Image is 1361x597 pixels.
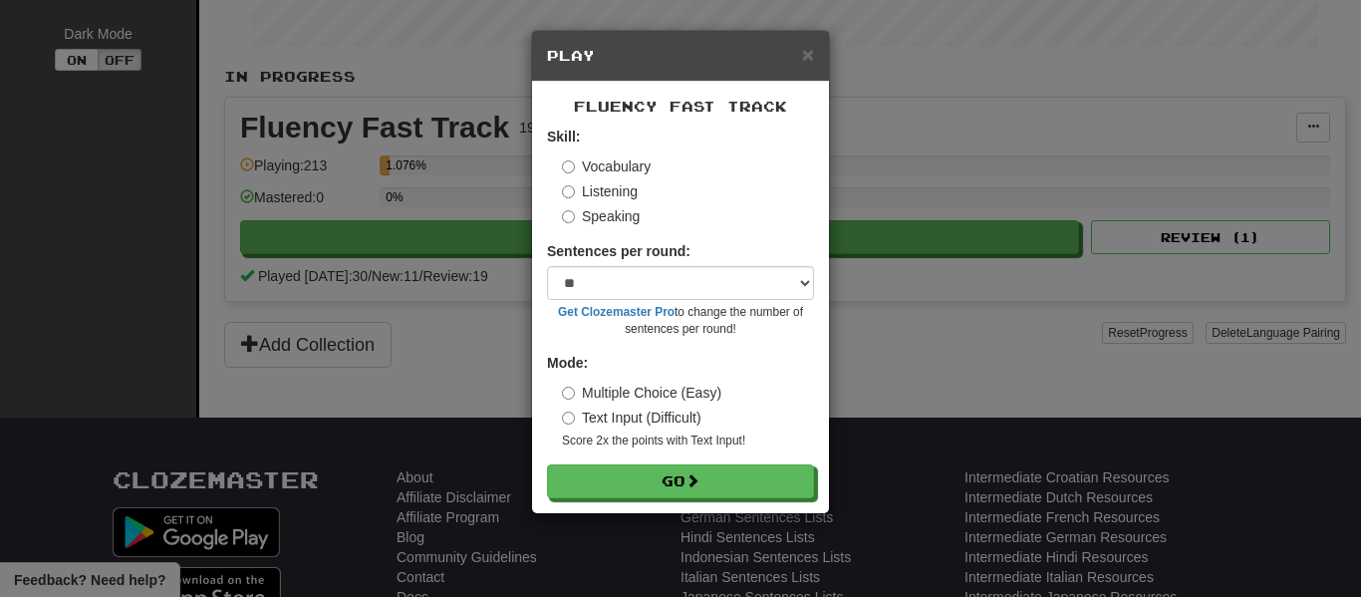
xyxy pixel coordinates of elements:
span: × [802,43,814,66]
label: Multiple Choice (Easy) [562,383,721,403]
strong: Skill: [547,129,580,145]
input: Vocabulary [562,160,575,173]
h5: Play [547,46,814,66]
a: Get Clozemaster Pro [558,305,675,319]
label: Text Input (Difficult) [562,408,701,428]
strong: Mode: [547,355,588,371]
button: Close [802,44,814,65]
small: Score 2x the points with Text Input ! [562,433,814,449]
input: Listening [562,185,575,198]
label: Vocabulary [562,156,651,176]
input: Speaking [562,210,575,223]
input: Text Input (Difficult) [562,412,575,425]
small: to change the number of sentences per round! [547,304,814,338]
button: Go [547,464,814,498]
input: Multiple Choice (Easy) [562,387,575,400]
label: Speaking [562,206,640,226]
label: Listening [562,181,638,201]
label: Sentences per round: [547,241,690,261]
span: Fluency Fast Track [574,98,787,115]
